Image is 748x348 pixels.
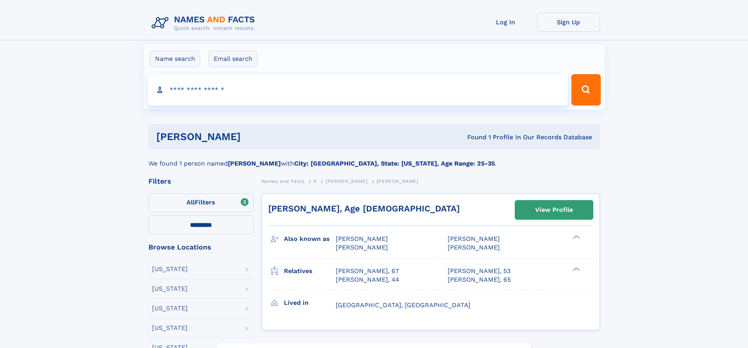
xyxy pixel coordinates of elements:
[262,176,305,186] a: Names and Facts
[294,160,495,167] b: City: [GEOGRAPHIC_DATA], State: [US_STATE], Age Range: 25-35
[336,244,388,251] span: [PERSON_NAME]
[537,13,600,32] a: Sign Up
[515,200,593,219] a: View Profile
[448,235,500,242] span: [PERSON_NAME]
[448,275,511,284] a: [PERSON_NAME], 65
[448,267,510,275] a: [PERSON_NAME], 53
[571,266,580,271] div: ❯
[187,199,195,206] span: All
[377,179,419,184] span: [PERSON_NAME]
[535,201,573,219] div: View Profile
[448,244,500,251] span: [PERSON_NAME]
[571,74,600,106] button: Search Button
[148,74,568,106] input: search input
[148,149,600,168] div: We found 1 person named with .
[354,133,592,142] div: Found 1 Profile In Our Records Database
[148,244,254,251] div: Browse Locations
[152,325,188,331] div: [US_STATE]
[313,176,317,186] a: R
[228,160,281,167] b: [PERSON_NAME]
[313,179,317,184] span: R
[571,235,580,240] div: ❯
[336,275,399,284] a: [PERSON_NAME], 44
[148,193,254,212] label: Filters
[336,301,470,309] span: [GEOGRAPHIC_DATA], [GEOGRAPHIC_DATA]
[336,267,399,275] a: [PERSON_NAME], 67
[150,51,200,67] label: Name search
[156,132,354,142] h1: [PERSON_NAME]
[326,179,368,184] span: [PERSON_NAME]
[152,286,188,292] div: [US_STATE]
[208,51,258,67] label: Email search
[284,296,336,310] h3: Lived in
[148,13,262,34] img: Logo Names and Facts
[152,305,188,312] div: [US_STATE]
[474,13,537,32] a: Log In
[268,204,460,213] a: [PERSON_NAME], Age [DEMOGRAPHIC_DATA]
[326,176,368,186] a: [PERSON_NAME]
[148,178,254,185] div: Filters
[284,232,336,246] h3: Also known as
[284,264,336,278] h3: Relatives
[336,235,388,242] span: [PERSON_NAME]
[152,266,188,272] div: [US_STATE]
